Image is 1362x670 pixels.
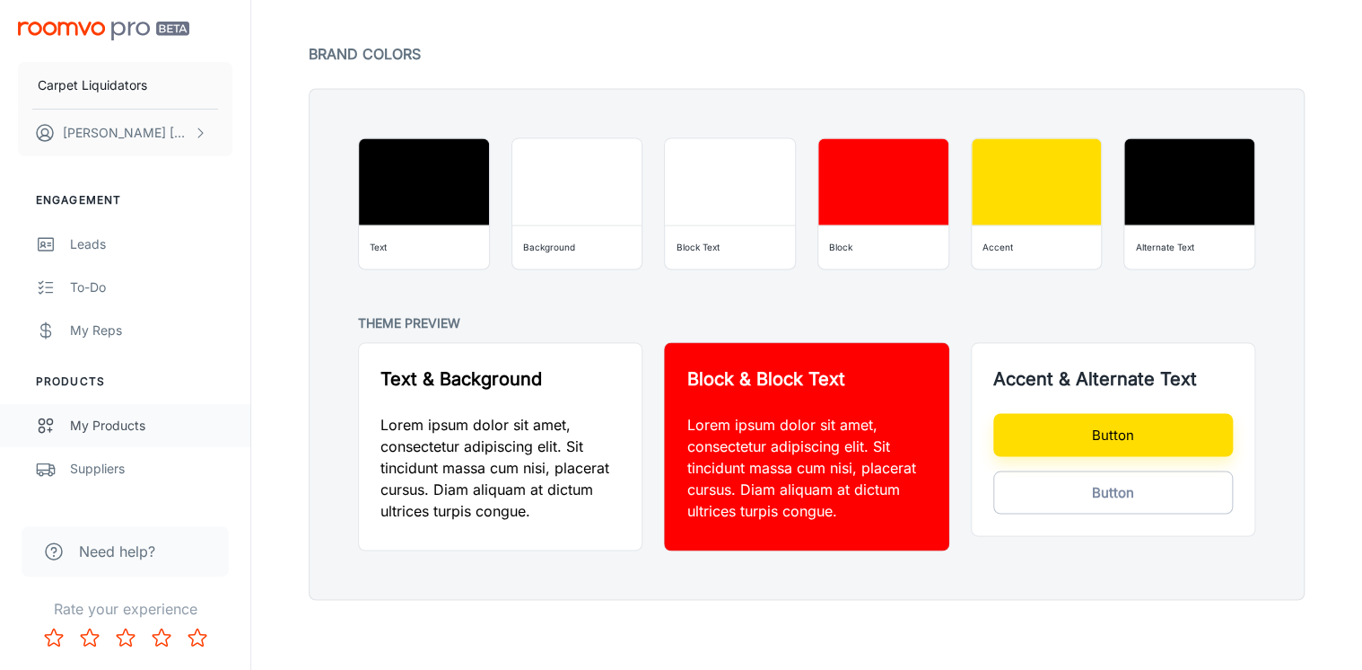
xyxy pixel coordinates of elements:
button: Rate 1 star [36,620,72,656]
div: To-do [70,278,232,297]
p: Rate your experience [14,598,236,620]
div: My Products [70,416,232,436]
p: Lorem ipsum dolor sit amet, consectetur adipiscing elit. Sit tincidunt massa cum nisi, placerat c... [686,413,926,521]
div: Leads [70,234,232,254]
h5: Block & Block Text [686,365,926,392]
p: Brand Colors [309,41,1305,66]
button: Button [993,413,1233,456]
h5: Text & Background [380,365,620,392]
div: Text [370,238,387,256]
p: [PERSON_NAME] [PERSON_NAME] [63,123,189,143]
div: Block [829,238,852,256]
button: Carpet Liquidators [18,62,232,109]
span: Need help? [79,541,155,562]
img: Roomvo PRO Beta [18,22,189,40]
div: QR Codes [70,502,232,522]
button: Rate 5 star [179,620,215,656]
button: Rate 2 star [72,620,108,656]
button: Rate 3 star [108,620,144,656]
div: Accent [982,238,1013,256]
button: Button [993,471,1233,514]
div: My Reps [70,321,232,340]
button: Rate 4 star [144,620,179,656]
p: Lorem ipsum dolor sit amet, consectetur adipiscing elit. Sit tincidunt massa cum nisi, placerat c... [380,413,620,521]
p: Carpet Liquidators [38,75,147,95]
div: Background [523,238,575,256]
div: Block Text [676,238,719,256]
h5: Accent & Alternate Text [993,365,1233,392]
div: Alternate Text [1135,238,1193,256]
p: Theme Preview [358,313,1255,335]
button: [PERSON_NAME] [PERSON_NAME] [18,110,232,156]
div: Suppliers [70,459,232,479]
